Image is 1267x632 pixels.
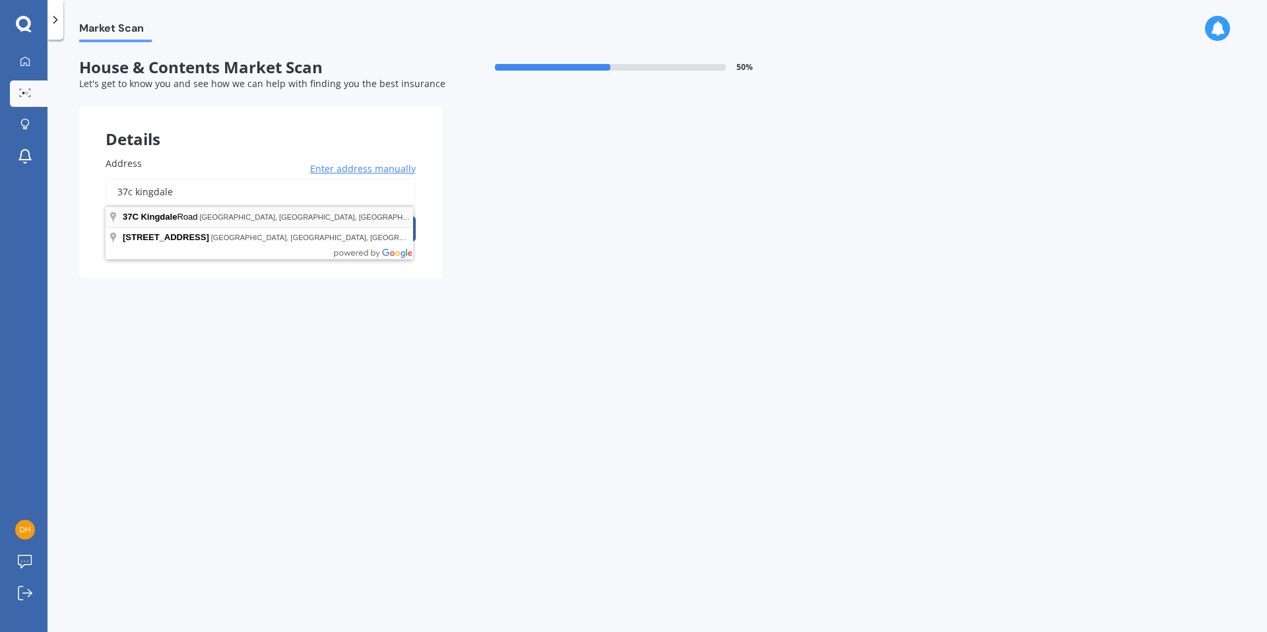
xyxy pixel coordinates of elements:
span: 37C [123,212,139,222]
span: [GEOGRAPHIC_DATA], [GEOGRAPHIC_DATA], [GEOGRAPHIC_DATA] [199,213,434,221]
span: House & Contents Market Scan [79,58,442,77]
span: [STREET_ADDRESS] [123,232,209,242]
span: Address [106,157,142,170]
div: Details [79,106,442,146]
img: 2bf00d06bb40c5557a1013a50cd52150 [15,520,35,540]
span: 50 % [736,63,753,72]
span: Enter address manually [310,162,416,175]
span: Let's get to know you and see how we can help with finding you the best insurance [79,77,445,90]
span: [GEOGRAPHIC_DATA], [GEOGRAPHIC_DATA], [GEOGRAPHIC_DATA] [211,234,446,241]
span: Road [123,212,199,222]
span: Market Scan [79,22,152,40]
span: Kingdale [141,212,177,222]
input: Enter address [106,178,416,206]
